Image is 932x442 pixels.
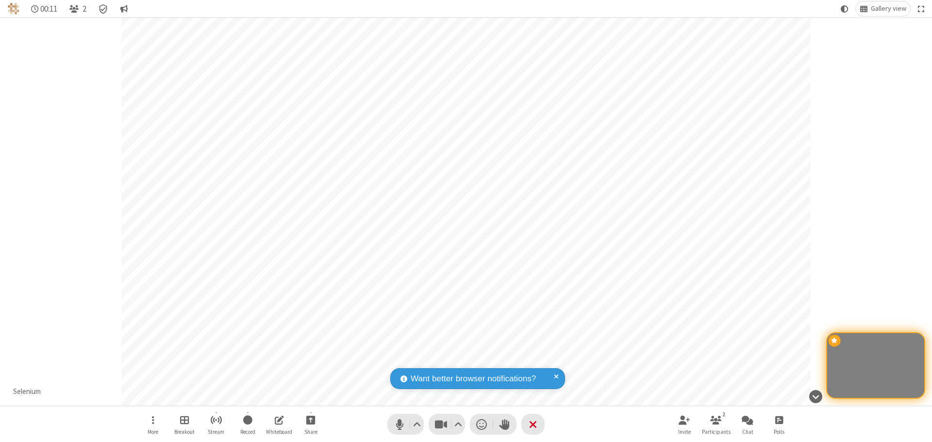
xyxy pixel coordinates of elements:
button: Start streaming [201,410,231,438]
button: Manage Breakout Rooms [170,410,199,438]
button: Open participant list [65,1,90,16]
img: QA Selenium DO NOT DELETE OR CHANGE [8,3,19,15]
button: Open chat [733,410,762,438]
span: Record [240,429,255,435]
button: Send a reaction [470,414,493,435]
button: Start sharing [296,410,325,438]
span: Polls [774,429,784,435]
button: Open participant list [701,410,731,438]
span: Invite [678,429,691,435]
button: Audio settings [411,414,424,435]
span: Share [304,429,317,435]
span: Participants [702,429,731,435]
button: End or leave meeting [521,414,545,435]
div: 2 [720,410,728,419]
span: Breakout [174,429,195,435]
button: Video setting [452,414,465,435]
div: Selenium [10,386,45,397]
button: Open shared whiteboard [265,410,294,438]
button: Hide [805,385,826,408]
button: Open menu [138,410,167,438]
div: Timer [27,1,62,16]
span: Whiteboard [266,429,292,435]
span: Want better browser notifications? [411,373,536,385]
button: Using system theme [837,1,852,16]
button: Start recording [233,410,262,438]
button: Invite participants (⌘+Shift+I) [670,410,699,438]
button: Stop video (⌘+Shift+V) [429,414,465,435]
button: Change layout [856,1,910,16]
button: Fullscreen [914,1,929,16]
span: More [148,429,158,435]
span: 00:11 [40,4,57,14]
button: Mute (⌘+Shift+A) [387,414,424,435]
button: Conversation [116,1,132,16]
button: Raise hand [493,414,516,435]
span: 2 [83,4,86,14]
span: Chat [742,429,753,435]
button: Open poll [765,410,794,438]
span: Stream [208,429,224,435]
div: Meeting details Encryption enabled [94,1,113,16]
span: Gallery view [871,5,906,13]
